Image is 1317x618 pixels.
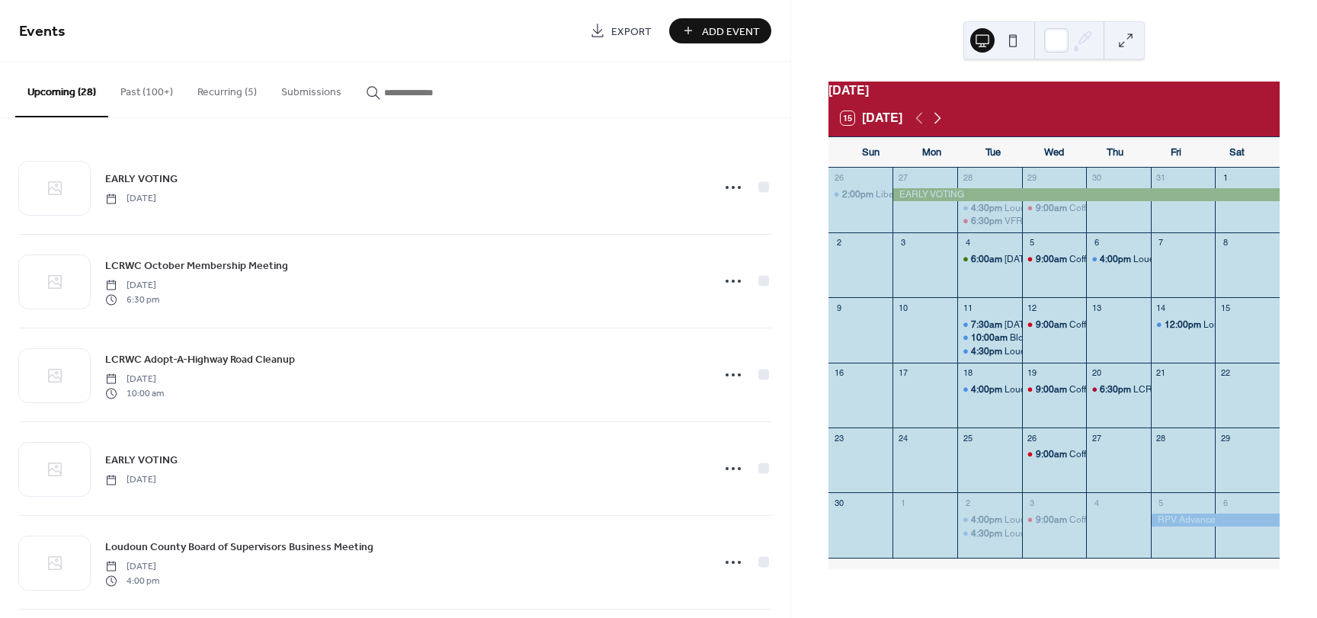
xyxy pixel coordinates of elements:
[1085,137,1146,168] div: Thu
[962,172,973,184] div: 28
[105,351,295,368] a: LCRWC Adopt-A-Highway Road Cleanup
[963,137,1024,168] div: Tue
[1155,367,1167,379] div: 21
[897,432,908,443] div: 24
[1036,383,1069,396] span: 9:00am
[1027,237,1038,248] div: 5
[1027,432,1038,443] div: 26
[957,514,1022,527] div: Loudoun County Board of Supervisors Business Meeting
[1165,319,1203,331] span: 12:00pm
[1069,514,1217,527] div: Coffee With The Club 9am-10:30am
[1091,172,1102,184] div: 30
[957,202,1022,215] div: Loudoun County School Board Meeting
[15,62,108,117] button: Upcoming (28)
[185,62,269,116] button: Recurring (5)
[105,279,159,293] span: [DATE]
[1036,253,1069,266] span: 9:00am
[108,62,185,116] button: Past (100+)
[1100,253,1133,266] span: 4:00pm
[105,293,159,306] span: 6:30 pm
[957,345,1022,358] div: Loudoun County School Board Meeting
[833,432,844,443] div: 23
[957,331,1022,344] div: Blood Drive (sponsored by DAR)
[669,18,771,43] a: Add Event
[1005,253,1125,266] div: [DATE]! VOTE REPUBLICAN!
[971,202,1005,215] span: 4:30pm
[105,171,178,187] span: EARLY VOTING
[1219,302,1231,313] div: 15
[1155,172,1167,184] div: 31
[971,331,1010,344] span: 10:00am
[1010,331,1146,344] div: Blood Drive (sponsored by DAR)
[957,527,1022,540] div: Loudoun County School Board Meeting
[897,237,908,248] div: 3
[19,17,66,46] span: Events
[1022,448,1087,461] div: Coffee With The Club 9am-10:30am
[971,345,1005,358] span: 4:30pm
[1027,497,1038,508] div: 3
[1155,432,1167,443] div: 28
[611,24,652,40] span: Export
[828,82,1280,100] div: [DATE]
[842,188,876,201] span: 2:00pm
[828,188,893,201] div: Liberty Republican Women's Club 15th Anniversary Celebration
[1005,345,1168,358] div: Loudoun County School Board Meeting
[1036,514,1069,527] span: 9:00am
[1086,383,1151,396] div: LCRWC November Membership Meeting
[1091,497,1102,508] div: 4
[962,302,973,313] div: 11
[833,172,844,184] div: 26
[902,137,963,168] div: Mon
[1091,367,1102,379] div: 20
[1219,497,1231,508] div: 6
[1155,237,1167,248] div: 7
[1155,302,1167,313] div: 14
[892,188,1280,201] div: EARLY VOTING
[957,253,1022,266] div: ELECTION DAY! VOTE REPUBLICAN!
[876,188,1140,201] div: Liberty Republican Women's Club 15th Anniversary Celebration
[105,453,178,469] span: EARLY VOTING
[1069,448,1217,461] div: Coffee With The Club 9am-10:30am
[1022,202,1087,215] div: Coffee With The Club 9am-10:30am
[1133,383,1303,396] div: LCRWC November Membership Meeting
[897,302,908,313] div: 10
[105,560,159,574] span: [DATE]
[957,319,1022,331] div: Veterans Day Prayer Breakfast - RW of Old Dominion
[1027,172,1038,184] div: 29
[1086,253,1151,266] div: Loudoun County Board of Supervisors Business Meeting
[962,497,973,508] div: 2
[702,24,760,40] span: Add Event
[833,302,844,313] div: 9
[1100,383,1133,396] span: 6:30pm
[1005,319,1196,331] div: [DATE] Prayer Breakfast - RW of Old Dominion
[1024,137,1085,168] div: Wed
[1091,432,1102,443] div: 27
[105,373,164,386] span: [DATE]
[1069,202,1217,215] div: Coffee With The Club 9am-10:30am
[105,538,373,556] a: Loudoun County Board of Supervisors Business Meeting
[1022,383,1087,396] div: Coffee With The Club 9am-10:30am
[1219,172,1231,184] div: 1
[971,319,1005,331] span: 7:30am
[833,497,844,508] div: 30
[105,574,159,588] span: 4:00 pm
[1206,137,1267,168] div: Sat
[957,215,1022,228] div: VFRW Tuesday Call Nights
[971,514,1005,527] span: 4:00pm
[1151,514,1280,527] div: RPV Advance
[105,352,295,368] span: LCRWC Adopt-A-Highway Road Cleanup
[962,237,973,248] div: 4
[1219,237,1231,248] div: 8
[105,451,178,469] a: EARLY VOTING
[897,497,908,508] div: 1
[1036,448,1069,461] span: 9:00am
[971,383,1005,396] span: 4:00pm
[105,258,288,274] span: LCRWC October Membership Meeting
[962,432,973,443] div: 25
[833,367,844,379] div: 16
[971,527,1005,540] span: 4:30pm
[1022,253,1087,266] div: Coffee With The Club 9am-10:30am
[1069,253,1217,266] div: Coffee With The Club 9am-10:30am
[957,383,1022,396] div: Loudoun County Board of Supervisors Business Meeting
[1069,383,1217,396] div: Coffee With The Club 9am-10:30am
